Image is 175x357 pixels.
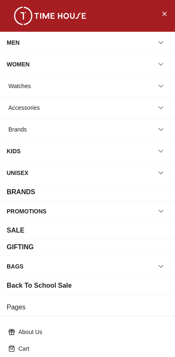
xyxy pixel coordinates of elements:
div: BAGS [7,259,23,274]
div: MEN [7,35,20,50]
p: Cart [18,344,163,353]
div: SALE [7,225,25,235]
div: Accessories [8,100,40,115]
div: GIFTING [7,242,34,252]
div: UNISEX [7,165,28,180]
div: KIDS [7,144,20,159]
button: Close Menu [157,7,171,20]
div: BRANDS [7,187,35,197]
div: PROMOTIONS [7,204,47,219]
div: Back To School Sale [7,281,72,291]
div: WOMEN [7,57,30,72]
div: Brands [8,122,27,137]
p: About Us [18,328,163,336]
div: Watches [8,78,31,94]
img: ... [8,7,92,25]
